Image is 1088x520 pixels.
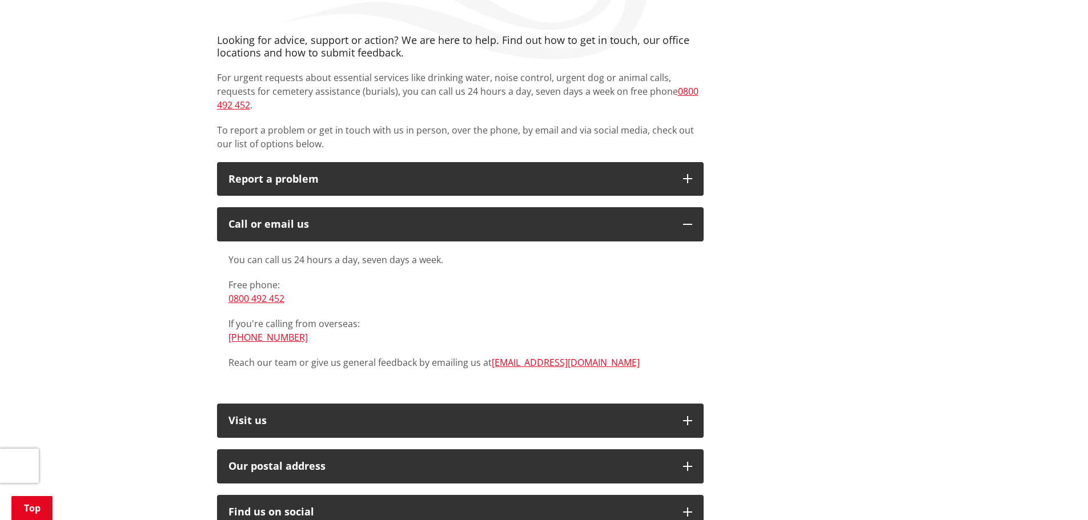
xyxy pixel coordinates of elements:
[228,415,672,426] p: Visit us
[228,292,284,305] a: 0800 492 452
[228,219,672,230] div: Call or email us
[217,71,704,112] p: For urgent requests about essential services like drinking water, noise control, urgent dog or an...
[1035,472,1077,513] iframe: Messenger Launcher
[217,449,704,483] button: Our postal address
[492,356,640,369] a: [EMAIL_ADDRESS][DOMAIN_NAME]
[11,496,53,520] a: Top
[217,123,704,151] p: To report a problem or get in touch with us in person, over the phone, by email and via social me...
[228,253,692,267] p: You can call us 24 hours a day, seven days a week.
[228,278,692,305] p: Free phone:
[217,404,704,438] button: Visit us
[217,85,698,111] a: 0800 492 452
[217,207,704,241] button: Call or email us
[228,356,692,369] p: Reach our team or give us general feedback by emailing us at
[217,34,704,59] h4: Looking for advice, support or action? We are here to help. Find out how to get in touch, our off...
[228,331,308,344] a: [PHONE_NUMBER]
[217,162,704,196] button: Report a problem
[228,317,692,344] p: If you're calling from overseas:
[228,174,672,185] p: Report a problem
[228,461,672,472] h2: Our postal address
[228,506,672,518] div: Find us on social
